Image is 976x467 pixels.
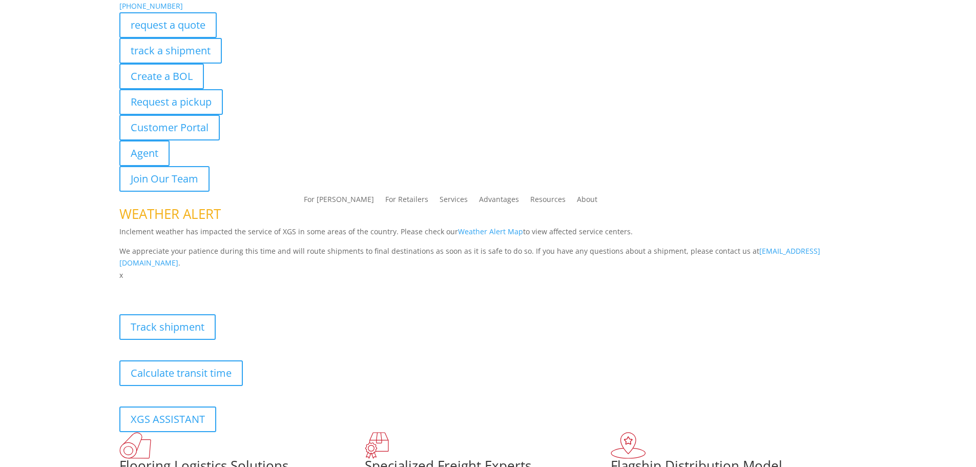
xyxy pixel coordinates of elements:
a: About [577,196,597,207]
img: xgs-icon-focused-on-flooring-red [365,432,389,459]
p: We appreciate your patience during this time and will route shipments to final destinations as so... [119,245,857,270]
a: Resources [530,196,566,207]
a: Track shipment [119,314,216,340]
a: For Retailers [385,196,428,207]
a: Advantages [479,196,519,207]
a: track a shipment [119,38,222,64]
p: Inclement weather has impacted the service of XGS in some areas of the country. Please check our ... [119,226,857,245]
a: For [PERSON_NAME] [304,196,374,207]
a: Calculate transit time [119,360,243,386]
a: request a quote [119,12,217,38]
a: Join Our Team [119,166,210,192]
a: Create a BOL [119,64,204,89]
p: x [119,269,857,281]
a: Agent [119,140,170,166]
span: WEATHER ALERT [119,205,221,223]
a: Customer Portal [119,115,220,140]
a: [PHONE_NUMBER] [119,1,183,11]
img: xgs-icon-total-supply-chain-intelligence-red [119,432,151,459]
a: XGS ASSISTANT [119,407,216,432]
a: Request a pickup [119,89,223,115]
img: xgs-icon-flagship-distribution-model-red [611,432,646,459]
a: Services [440,196,468,207]
b: Visibility, transparency, and control for your entire supply chain. [119,283,348,293]
a: Weather Alert Map [458,227,523,236]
